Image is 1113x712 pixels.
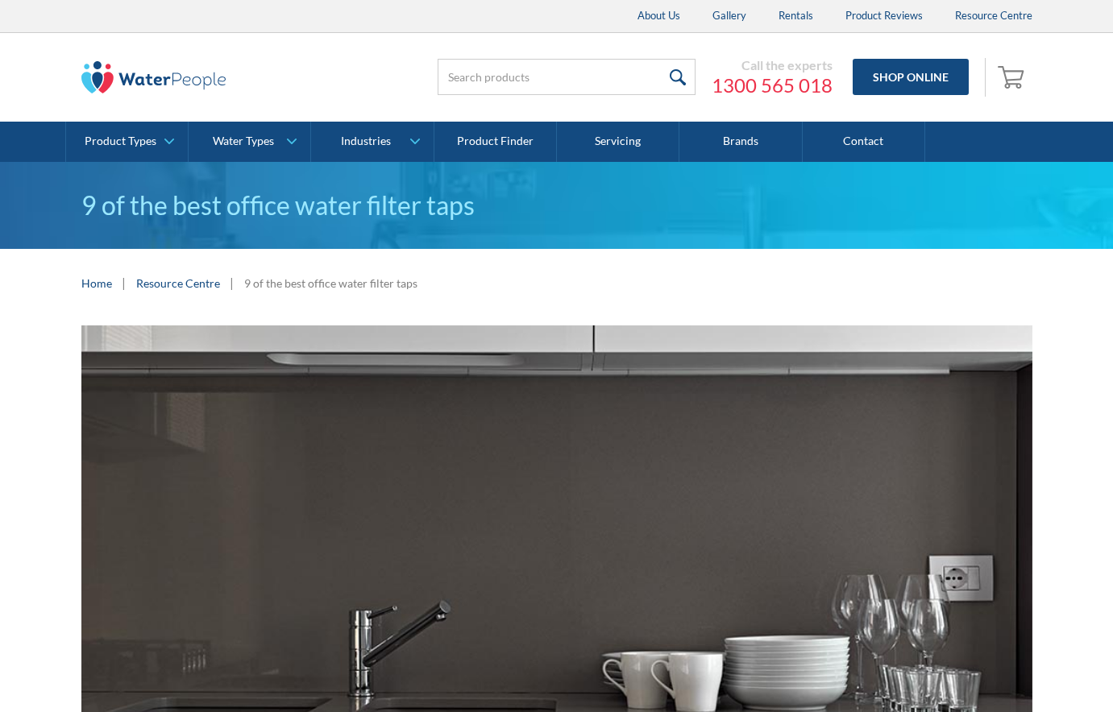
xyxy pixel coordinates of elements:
[679,122,802,162] a: Brands
[228,273,236,292] div: |
[81,275,112,292] a: Home
[81,186,1032,225] h1: 9 of the best office water filter taps
[81,61,226,93] img: The Water People
[341,135,391,148] div: Industries
[311,122,433,162] a: Industries
[803,122,925,162] a: Contact
[66,122,188,162] a: Product Types
[213,135,274,148] div: Water Types
[557,122,679,162] a: Servicing
[434,122,557,162] a: Product Finder
[994,58,1032,97] a: Open empty cart
[853,59,969,95] a: Shop Online
[85,135,156,148] div: Product Types
[998,64,1028,89] img: shopping cart
[712,57,833,73] div: Call the experts
[136,275,220,292] a: Resource Centre
[189,122,310,162] a: Water Types
[712,73,833,97] a: 1300 565 018
[438,59,696,95] input: Search products
[120,273,128,292] div: |
[244,275,417,292] div: 9 of the best office water filter taps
